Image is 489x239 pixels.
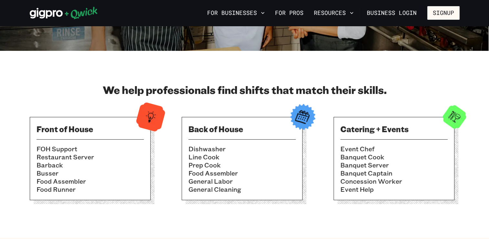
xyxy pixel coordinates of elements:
li: Busser [37,169,144,177]
h2: We help professionals find shifts that match their skills. [30,83,460,96]
li: Dishwasher [188,145,296,153]
li: Banquet Captain [340,169,448,177]
h3: Front of House [37,124,144,134]
li: General Labor [188,177,296,185]
button: Signup [427,6,460,20]
h3: Catering + Events [340,124,448,134]
li: Banquet Server [340,161,448,169]
button: For Businesses [205,7,267,18]
li: Food Runner [37,185,144,193]
li: Concession Worker [340,177,448,185]
li: Barback [37,161,144,169]
li: Event Help [340,185,448,193]
a: For Pros [272,7,306,18]
li: Prep Cook [188,161,296,169]
h3: Back of House [188,124,296,134]
button: Resources [311,7,356,18]
a: Business Login [361,6,422,20]
li: Food Assembler [37,177,144,185]
li: Banquet Cook [340,153,448,161]
li: FOH Support [37,145,144,153]
li: Event Chef [340,145,448,153]
li: Line Cook [188,153,296,161]
li: General Cleaning [188,185,296,193]
li: Restaurant Server [37,153,144,161]
li: Food Assembler [188,169,296,177]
